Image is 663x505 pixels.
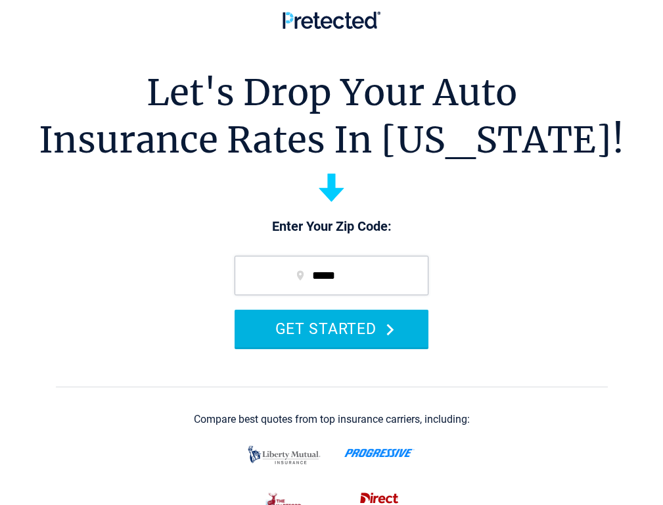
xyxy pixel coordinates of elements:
img: Pretected Logo [283,11,380,29]
button: GET STARTED [235,310,428,347]
img: liberty [244,439,324,471]
h1: Let's Drop Your Auto Insurance Rates In [US_STATE]! [39,69,624,164]
p: Enter Your Zip Code: [221,218,442,236]
img: progressive [344,448,415,458]
input: zip code [235,256,428,295]
div: Compare best quotes from top insurance carriers, including: [194,414,470,425]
